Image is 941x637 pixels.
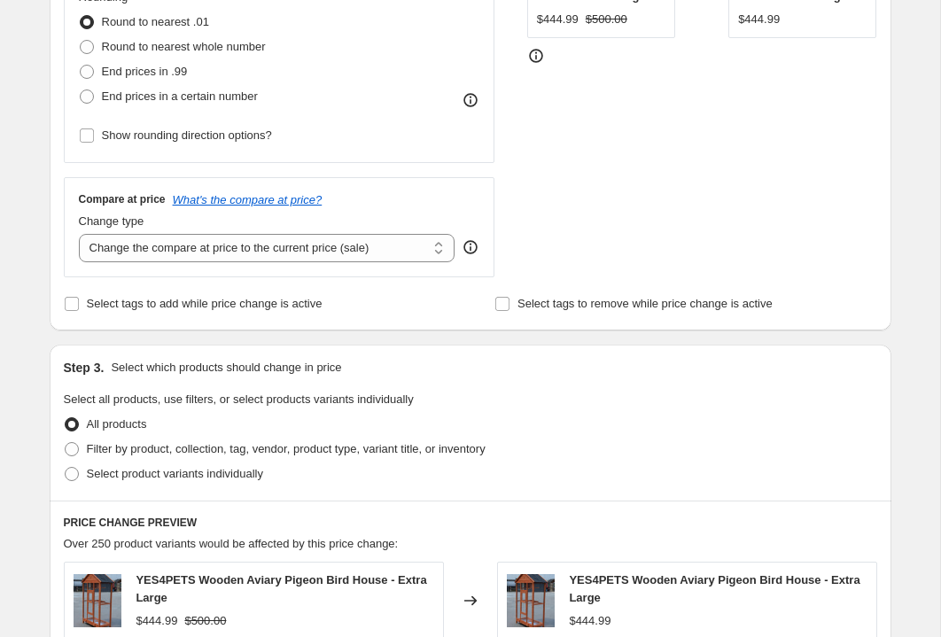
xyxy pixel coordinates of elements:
[569,573,859,604] span: YES4PETS Wooden Aviary Pigeon Bird House - Extra Large
[64,392,414,406] span: Select all products, use filters, or select products variants individually
[586,11,627,28] strike: $500.00
[136,573,426,604] span: YES4PETS Wooden Aviary Pigeon Bird House - Extra Large
[537,11,579,28] div: $444.99
[102,89,258,103] span: End prices in a certain number
[79,192,166,206] h3: Compare at price
[87,442,486,455] span: Filter by product, collection, tag, vendor, product type, variant title, or inventory
[517,297,773,310] span: Select tags to remove while price change is active
[462,238,479,256] div: help
[64,359,105,377] h2: Step 3.
[87,417,147,431] span: All products
[738,11,780,28] div: $444.99
[569,612,610,630] div: $444.99
[87,467,263,480] span: Select product variants individually
[102,15,209,28] span: Round to nearest .01
[184,612,226,630] strike: $500.00
[507,574,556,627] img: yes4pets-wooden-aviary-pigeon-bird-house-extra-large-945448_80x.jpg
[64,537,399,550] span: Over 250 product variants would be affected by this price change:
[136,612,177,630] div: $444.99
[74,574,122,627] img: yes4pets-wooden-aviary-pigeon-bird-house-extra-large-945448_80x.jpg
[111,359,341,377] p: Select which products should change in price
[87,297,323,310] span: Select tags to add while price change is active
[79,214,144,228] span: Change type
[102,128,272,142] span: Show rounding direction options?
[64,516,877,530] h6: PRICE CHANGE PREVIEW
[173,193,323,206] button: What's the compare at price?
[102,65,188,78] span: End prices in .99
[102,40,266,53] span: Round to nearest whole number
